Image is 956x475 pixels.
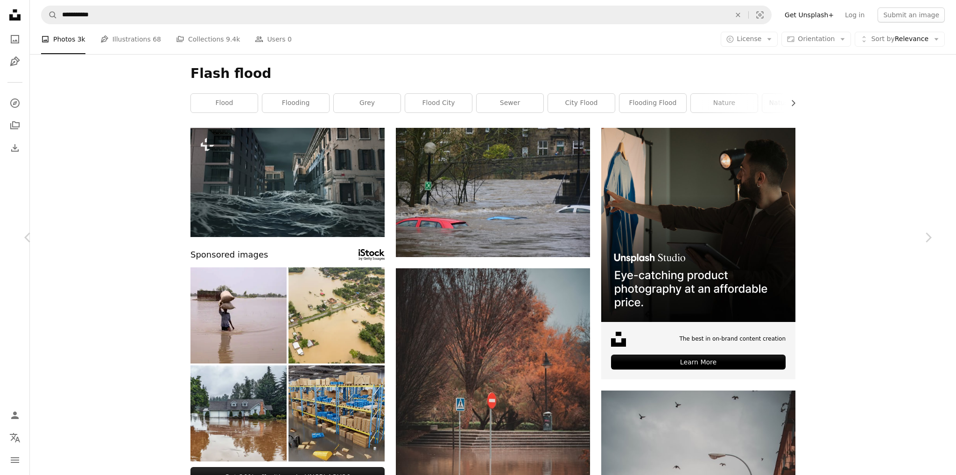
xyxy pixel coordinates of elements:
a: flood [191,94,258,112]
button: Orientation [781,32,851,47]
a: Collections 9.4k [176,24,240,54]
a: Download History [6,139,24,157]
a: Log in / Sign up [6,406,24,425]
img: House Exterior Flood Disaster [190,365,287,461]
span: Sponsored images [190,248,268,262]
button: Sort byRelevance [855,32,945,47]
span: 9.4k [226,34,240,44]
a: Next [900,193,956,282]
span: 68 [153,34,161,44]
img: Flooded Warehouse With Cardboard Boxes, Crates And Barrels Floating On Water [288,365,385,461]
span: The best in on-brand content creation [679,335,786,343]
a: flood city [405,94,472,112]
a: Illustrations 68 [100,24,161,54]
a: Collections [6,116,24,135]
img: file-1715714098234-25b8b4e9d8faimage [601,128,795,322]
img: Farmer carrying sack during rainy season [190,267,287,363]
span: Sort by [871,35,894,42]
a: A picture of a city at night with the moon in the sky [190,178,385,186]
a: Users 0 [255,24,292,54]
img: A picture of a city at night with the moon in the sky [190,128,385,237]
img: Aerial view of small town been flooded countryside neighbourhood in silchar, assam India barak ri... [288,267,385,363]
span: License [737,35,762,42]
a: flooding flood [619,94,686,112]
div: Learn More [611,355,786,370]
a: nature [691,94,758,112]
a: sewer [477,94,543,112]
button: License [721,32,778,47]
a: Get Unsplash+ [779,7,839,22]
button: Submit an image [878,7,945,22]
button: Visual search [749,6,771,24]
span: Orientation [798,35,835,42]
button: Search Unsplash [42,6,57,24]
a: The best in on-brand content creationLearn More [601,128,795,379]
a: city flood [548,94,615,112]
span: 0 [288,34,292,44]
a: natural disaster [762,94,829,112]
a: Explore [6,94,24,112]
a: a red stop sign sitting on the side of a road [396,409,590,418]
button: Menu [6,451,24,469]
a: Photos [6,30,24,49]
span: Relevance [871,35,928,44]
img: car on body of water [396,128,590,257]
a: Illustrations [6,52,24,71]
button: Language [6,428,24,447]
a: car on body of water [396,188,590,196]
button: Clear [728,6,748,24]
a: Log in [839,7,870,22]
button: scroll list to the right [785,94,795,112]
h1: Flash flood [190,65,795,82]
img: file-1631678316303-ed18b8b5cb9cimage [611,332,626,347]
a: grey [334,94,401,112]
form: Find visuals sitewide [41,6,772,24]
a: flooding [262,94,329,112]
